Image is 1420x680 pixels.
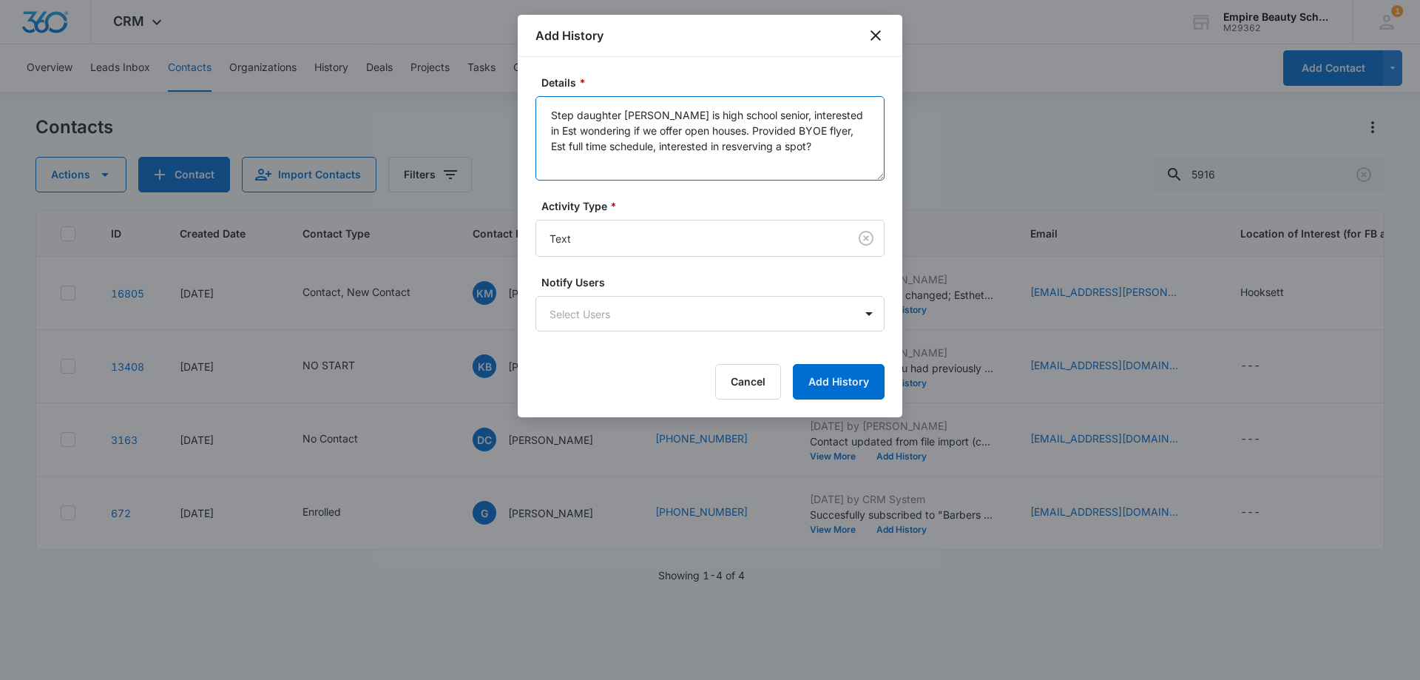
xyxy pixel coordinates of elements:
[541,275,890,290] label: Notify Users
[867,27,885,44] button: close
[541,75,890,90] label: Details
[541,198,890,214] label: Activity Type
[715,364,781,400] button: Cancel
[854,226,878,250] button: Clear
[535,27,603,44] h1: Add History
[535,96,885,181] textarea: Step daughter [PERSON_NAME] is high school senior, interested in Est wondering if we offer open h...
[793,364,885,400] button: Add History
